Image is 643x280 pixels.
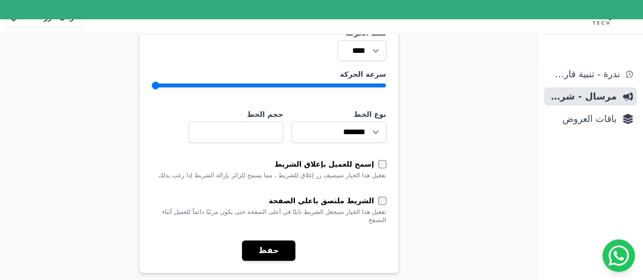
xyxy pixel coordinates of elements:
[151,69,386,79] label: سرعة الحركة
[242,240,295,261] button: حفظ
[548,89,617,104] span: مرسال - شريط دعاية
[548,112,617,126] span: باقات العروض
[269,196,378,206] label: الشريط ملتصق باعلي الصفحة
[189,109,283,119] label: حجم الخط
[151,171,386,179] div: تفعيل هذا الخيار سيضيف زر إغلاق للشريط ، مما يسمح للزائر بإزالة الشريط إذا رغب بذلك
[151,208,386,224] div: تفعيل هذا الخيار سيجعل الشريط ثابتًا في أعلى الصفحة حتى يكون مرئيًا دائماً للعميل أثناء التصفح
[274,159,378,169] label: إسمح للعميل بإغلاق الشريط
[548,67,620,81] span: ندرة - تنبية قارب علي النفاذ
[291,109,386,119] label: نوع الخط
